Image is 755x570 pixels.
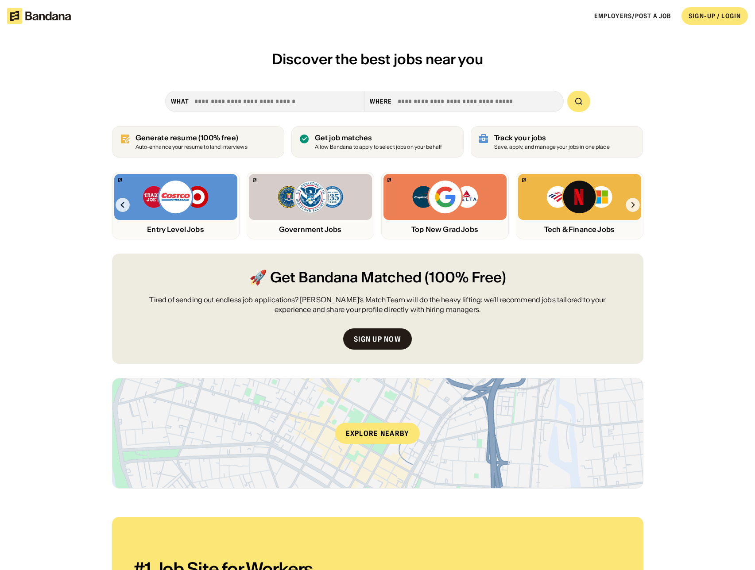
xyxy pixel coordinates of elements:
[136,134,248,142] div: Generate resume
[171,97,189,105] div: what
[114,225,237,234] div: Entry Level Jobs
[249,268,422,288] span: 🚀 Get Bandana Matched
[383,225,507,234] div: Top New Grad Jobs
[546,179,613,215] img: Bank of America, Netflix, Microsoft logos
[370,97,392,105] div: Where
[354,335,401,343] div: Sign up now
[198,133,238,142] span: (100% free)
[516,172,643,239] a: Bandana logoBank of America, Netflix, Microsoft logosTech & Finance Jobs
[291,126,464,158] a: Get job matches Allow Bandana to apply to select jobs on your behalf
[411,179,479,215] img: Capital One, Google, Delta logos
[116,198,130,212] img: Left Arrow
[494,144,610,150] div: Save, apply, and manage your jobs in one place
[133,295,622,315] div: Tired of sending out endless job applications? [PERSON_NAME]’s Match Team will do the heavy lifti...
[594,12,671,20] a: Employers/Post a job
[343,328,412,350] a: Sign up now
[335,423,420,444] div: Explore nearby
[277,179,344,215] img: FBI, DHS, MWRD logos
[118,178,122,182] img: Bandana logo
[112,378,643,488] a: Explore nearby
[247,172,374,239] a: Bandana logoFBI, DHS, MWRD logosGovernment Jobs
[315,144,442,150] div: Allow Bandana to apply to select jobs on your behalf
[387,178,391,182] img: Bandana logo
[522,178,526,182] img: Bandana logo
[112,172,240,239] a: Bandana logoTrader Joe’s, Costco, Target logosEntry Level Jobs
[272,50,483,68] span: Discover the best jobs near you
[249,225,372,234] div: Government Jobs
[626,198,640,212] img: Right Arrow
[689,12,741,20] div: SIGN-UP / LOGIN
[494,134,610,142] div: Track your jobs
[471,126,643,158] a: Track your jobs Save, apply, and manage your jobs in one place
[142,179,209,215] img: Trader Joe’s, Costco, Target logos
[425,268,506,288] span: (100% Free)
[315,134,442,142] div: Get job matches
[381,172,509,239] a: Bandana logoCapital One, Google, Delta logosTop New Grad Jobs
[7,8,71,24] img: Bandana logotype
[136,144,248,150] div: Auto-enhance your resume to land interviews
[518,225,641,234] div: Tech & Finance Jobs
[253,178,256,182] img: Bandana logo
[112,126,284,158] a: Generate resume (100% free)Auto-enhance your resume to land interviews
